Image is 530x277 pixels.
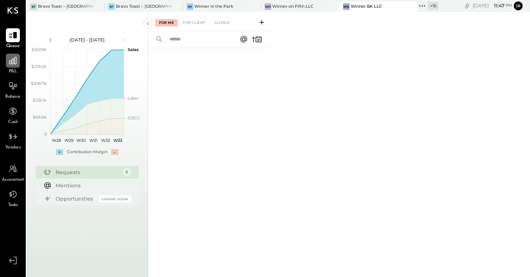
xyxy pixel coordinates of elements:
[8,119,18,126] span: Cash
[56,149,63,155] div: +
[155,19,178,26] div: For Me
[89,138,97,143] text: W31
[98,195,131,202] div: Coming Soon
[30,3,37,10] div: BT
[0,104,25,126] a: Cash
[76,138,85,143] text: W30
[5,144,21,151] span: Vendors
[67,149,107,155] div: Contribution Margin
[56,169,119,176] div: Requests
[343,3,350,10] div: WB
[38,4,93,10] div: Bravo Toast – [GEOGRAPHIC_DATA]
[31,81,47,86] text: $208.7K
[111,149,119,155] div: -
[0,54,25,75] a: P&L
[123,168,131,177] div: 6
[506,3,512,8] span: pm
[265,3,271,10] div: Wo
[9,68,17,75] span: P&L
[351,4,382,10] div: Winner BK LLC
[56,37,119,43] div: [DATE] - [DATE]
[0,28,25,50] a: Queue
[0,162,25,183] a: Accountant
[463,2,471,10] div: copy link
[108,3,115,10] div: BT
[2,177,24,183] span: Accountant
[33,98,47,103] text: $139.1K
[179,19,209,26] div: For Client
[490,2,505,9] span: 11 : 47
[56,195,95,202] div: Opportunities
[8,202,18,209] span: Tasks
[6,43,20,50] span: Queue
[0,130,25,151] a: Vendors
[211,19,233,26] div: Closed
[128,115,140,120] text: COGS
[0,79,25,100] a: Balance
[32,47,47,52] text: $347.8K
[64,138,73,143] text: W29
[101,138,110,143] text: W32
[272,4,314,10] div: Winner on Fifth LLC
[5,94,21,100] span: Balance
[113,138,122,143] text: W33
[187,3,193,10] div: Wi
[514,1,523,10] button: Ir
[52,138,61,143] text: W28
[0,187,25,209] a: Tasks
[428,1,439,10] div: + 16
[44,132,47,137] text: 0
[116,4,172,10] div: Bravo Toast – [GEOGRAPHIC_DATA]
[128,47,139,52] text: Sales
[473,2,512,9] div: [DATE]
[128,96,139,101] text: Labor
[33,115,47,120] text: $69.6K
[56,182,128,189] div: Mentions
[194,4,233,10] div: Winner in the Park
[31,64,47,69] text: $278.2K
